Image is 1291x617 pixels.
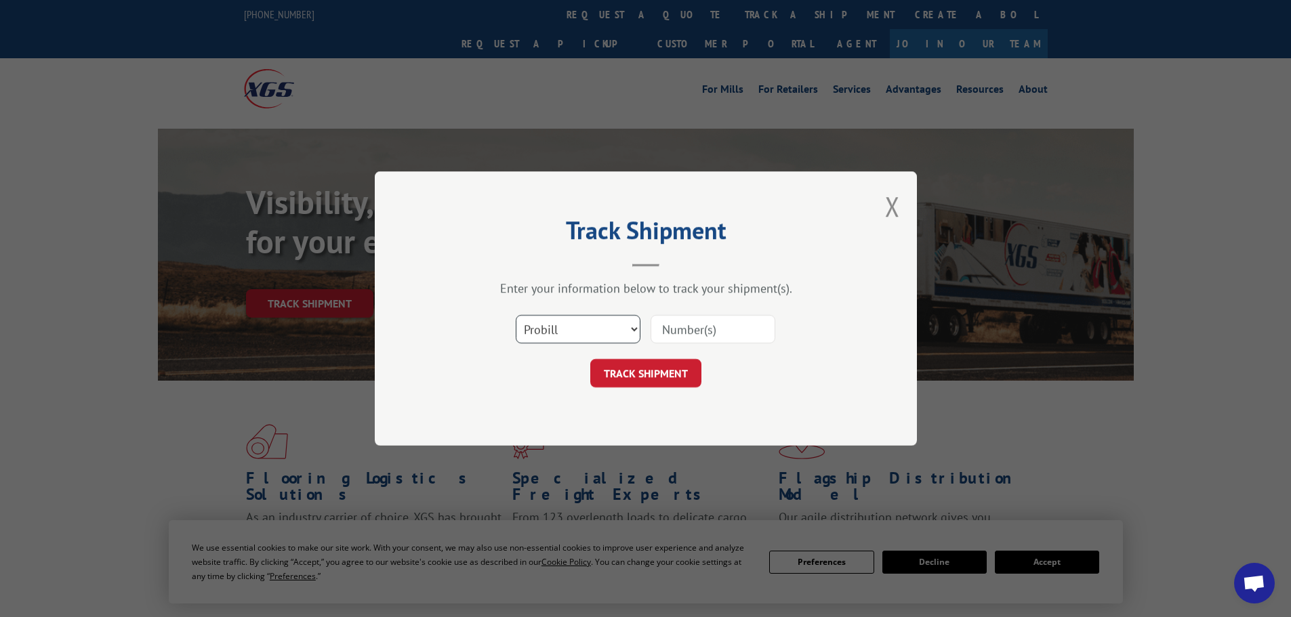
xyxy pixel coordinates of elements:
[885,188,900,224] button: Close modal
[443,221,849,247] h2: Track Shipment
[651,315,775,343] input: Number(s)
[590,359,701,387] button: TRACK SHIPMENT
[1234,563,1275,603] div: Open chat
[443,280,849,296] div: Enter your information below to track your shipment(s).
